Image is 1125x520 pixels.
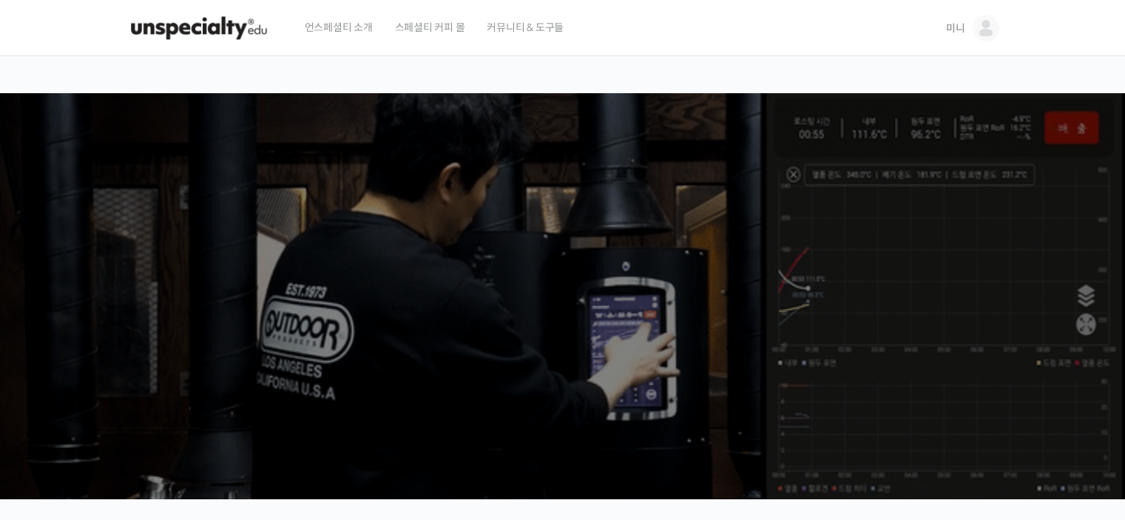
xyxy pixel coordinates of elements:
[946,21,965,35] span: 미니
[15,226,1111,301] p: [PERSON_NAME]을 다하는 당신을 위해, 최고와 함께 만든 커피 클래스
[15,308,1111,328] p: 시간과 장소에 구애받지 않고, 검증된 커리큘럼으로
